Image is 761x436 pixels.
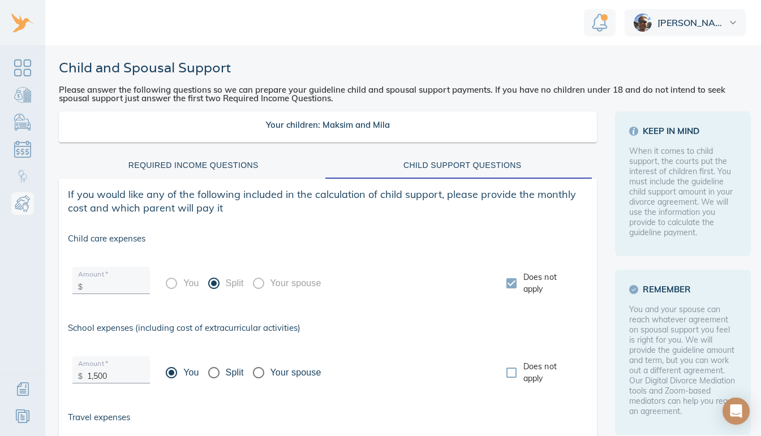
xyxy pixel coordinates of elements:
[523,271,574,295] span: Does not apply
[11,378,34,400] a: Additional Information
[78,370,83,382] p: $
[592,14,608,32] img: Notification
[78,271,108,278] label: Amount
[59,59,751,76] h1: Child and Spousal Support
[629,284,737,295] span: Remember
[68,233,588,244] span: Child care expenses
[68,322,588,334] span: School expenses (including cost of extracurricular activities)
[270,366,321,379] span: Your spouse
[68,188,588,215] span: If you would like any of the following included in the calculation of child support, please provi...
[723,398,750,425] div: Open Intercom Messenger
[226,277,244,290] span: Split
[11,138,34,161] a: Debts & Obligations
[226,366,244,379] span: Split
[11,192,34,215] a: Child & Spousal Support
[266,120,390,129] span: Your children: Maksim and Mila
[629,126,737,137] span: Keep in mind
[629,146,737,238] div: When it comes to child support, the courts put the interest of children first. You must include t...
[183,366,199,379] span: You
[634,14,652,32] img: ee2a253455b5a1643214f6bbf30279a1
[59,85,751,102] h3: Please answer the following questions so we can prepare your guideline child and spousal support ...
[523,361,574,385] span: Does not apply
[78,360,108,367] label: Amount
[629,304,737,416] div: You and your spouse can reach whatever agreement on spousal support you feel is right for you. We...
[68,412,588,423] span: Travel expenses
[729,21,737,24] img: dropdown.svg
[78,281,83,293] p: $
[66,158,321,172] div: Required Income Questions
[11,111,34,133] a: Personal Possessions
[11,165,34,188] a: Child Custody & Parenting
[657,18,726,27] span: [PERSON_NAME]
[11,84,34,106] a: Bank Accounts & Investments
[183,277,199,290] span: You
[270,277,321,290] span: Your spouse
[11,57,34,79] a: Dashboard
[11,405,34,428] a: Resources
[335,158,591,172] div: Child Support Questions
